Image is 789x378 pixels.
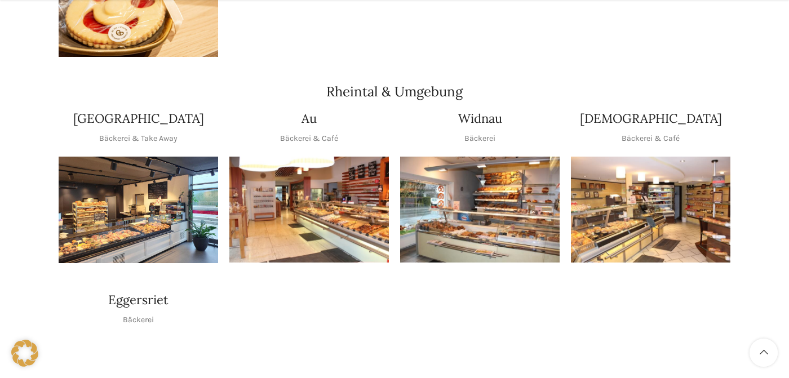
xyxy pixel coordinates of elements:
[464,132,495,145] p: Bäckerei
[571,157,730,263] img: heiden (1)
[99,132,178,145] p: Bäckerei & Take Away
[59,157,218,263] img: Schwyter-6
[750,339,778,367] a: Scroll to top button
[123,314,154,326] p: Bäckerei
[73,110,204,127] h4: [GEOGRAPHIC_DATA]
[280,132,338,145] p: Bäckerei & Café
[400,157,560,263] img: widnau (1)
[229,157,389,263] img: au (1)
[302,110,317,127] h4: Au
[571,157,730,263] div: 1 / 1
[229,157,389,263] div: 1 / 1
[400,157,560,263] div: 1 / 1
[622,132,680,145] p: Bäckerei & Café
[580,110,722,127] h4: [DEMOGRAPHIC_DATA]
[108,291,169,309] h4: Eggersriet
[59,85,730,99] h2: Rheintal & Umgebung
[458,110,502,127] h4: Widnau
[59,157,218,263] div: 1 / 1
